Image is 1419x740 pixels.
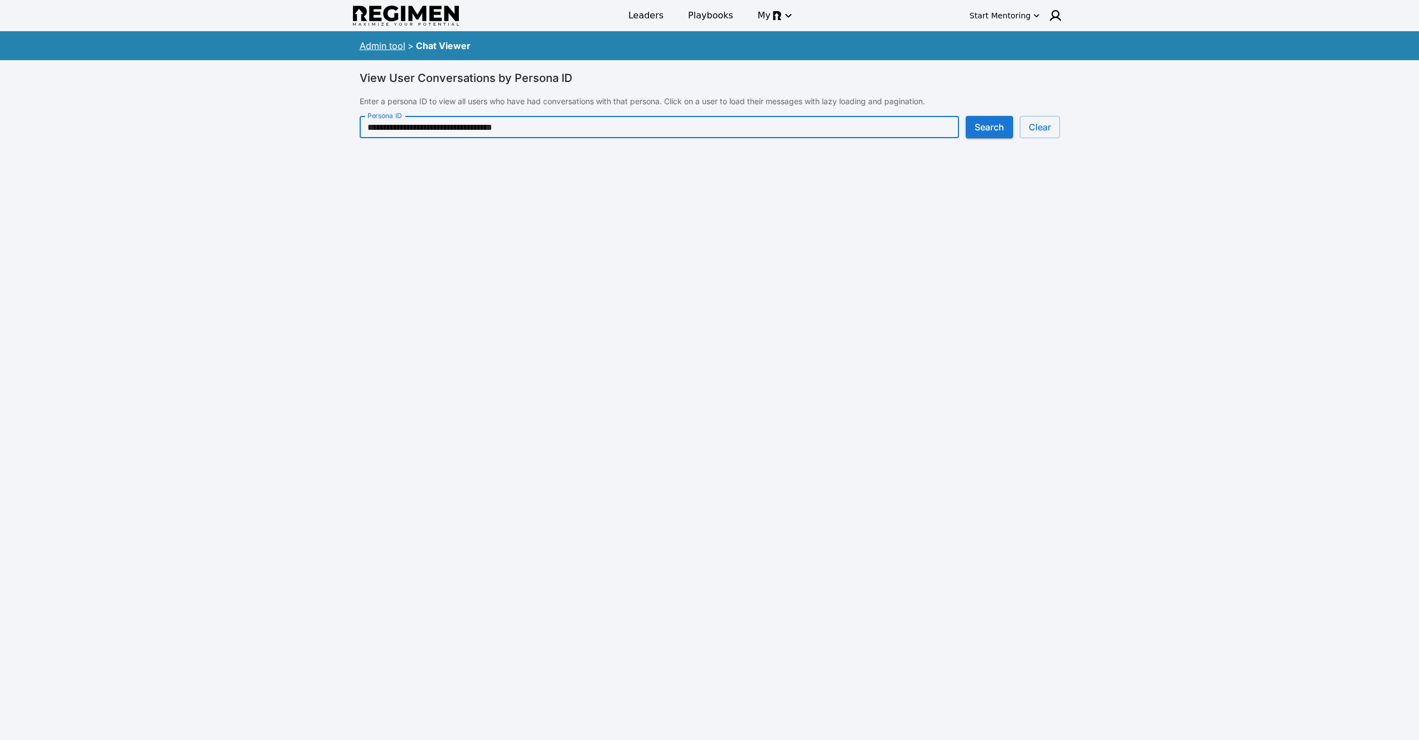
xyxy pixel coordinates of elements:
[408,39,414,52] div: >
[628,9,664,22] span: Leaders
[970,10,1031,21] div: Start Mentoring
[758,9,771,22] span: My
[751,6,797,26] button: My
[967,7,1042,25] button: Start Mentoring
[360,40,405,51] a: Admin tool
[416,39,471,52] div: Chat Viewer
[681,6,740,26] a: Playbooks
[1020,116,1060,138] button: Clear
[360,96,1060,107] p: Enter a persona ID to view all users who have had conversations with that persona. Click on a use...
[353,6,459,26] img: Regimen logo
[367,111,402,120] label: Persona ID
[622,6,670,26] a: Leaders
[360,69,1060,87] h6: View User Conversations by Persona ID
[1049,9,1062,22] img: user icon
[966,116,1013,138] button: Search
[688,9,733,22] span: Playbooks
